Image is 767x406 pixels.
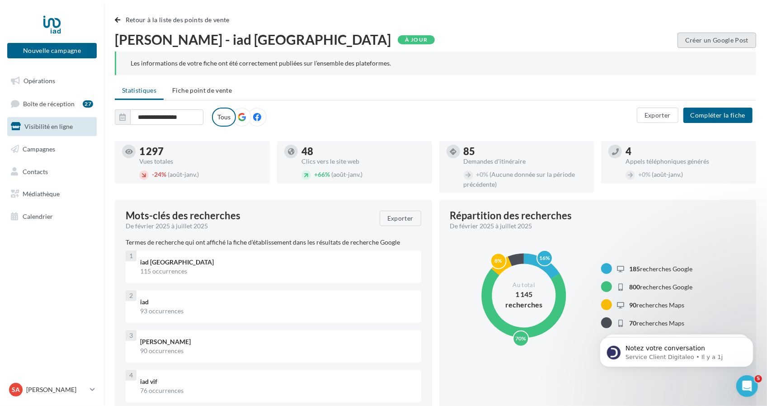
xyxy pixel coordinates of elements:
[139,146,263,156] div: 1 297
[126,330,136,341] div: 3
[139,158,263,165] div: Vues totales
[24,77,55,85] span: Opérations
[24,123,73,130] span: Visibilité en ligne
[398,35,435,44] div: À jour
[450,211,572,221] div: Répartition des recherches
[23,99,75,107] span: Boîte de réception
[755,375,762,382] span: 5
[7,381,97,398] a: SA [PERSON_NAME]
[5,140,99,159] a: Campagnes
[736,375,758,397] iframe: Intercom live chat
[5,117,99,136] a: Visibilité en ligne
[629,283,640,291] span: 800
[680,111,756,118] a: Compléter la fiche
[626,158,749,165] div: Appels téléphoniques générés
[629,283,692,291] span: recherches Google
[126,290,136,301] div: 2
[586,318,767,382] iframe: Intercom notifications message
[140,258,414,267] div: iad [GEOGRAPHIC_DATA]
[301,146,425,156] div: 48
[126,370,136,381] div: 4
[626,146,749,156] div: 4
[140,307,414,316] div: 93 occurrences
[652,170,683,178] span: (août-janv.)
[140,377,414,386] div: iad vif
[629,301,684,309] span: recherches Maps
[450,222,739,231] div: De février 2025 à juillet 2025
[131,59,742,68] div: Les informations de votre fiche ont été correctement publiées sur l’ensemble des plateformes.
[301,158,425,165] div: Clics vers le site web
[126,222,372,231] div: De février 2025 à juillet 2025
[26,385,86,394] p: [PERSON_NAME]
[115,33,391,46] span: [PERSON_NAME] - iad [GEOGRAPHIC_DATA]
[168,170,199,178] span: (août-janv.)
[140,337,414,346] div: [PERSON_NAME]
[314,170,318,178] span: +
[638,170,642,178] span: +
[678,33,756,48] button: Créer un Google Post
[152,170,166,178] span: 24%
[638,170,650,178] span: 0%
[23,167,48,175] span: Contacts
[380,211,421,226] button: Exporter
[83,100,93,108] div: 27
[23,145,55,153] span: Campagnes
[140,267,414,276] div: 115 occurrences
[464,158,587,165] div: Demandes d'itinéraire
[172,86,232,94] span: Fiche point de vente
[126,16,230,24] span: Retour à la liste des points de vente
[5,94,99,113] a: Boîte de réception27
[629,265,640,273] span: 185
[629,301,636,309] span: 90
[476,170,480,178] span: +
[5,184,99,203] a: Médiathèque
[314,170,330,178] span: 66%
[464,146,587,156] div: 85
[212,108,236,127] label: Tous
[23,212,53,220] span: Calendrier
[140,346,414,355] div: 90 occurrences
[683,108,753,123] button: Compléter la fiche
[126,238,421,247] p: Termes de recherche qui ont affiché la fiche d'établissement dans les résultats de recherche Google
[115,14,233,25] button: Retour à la liste des points de vente
[126,211,240,221] span: Mots-clés des recherches
[23,190,60,198] span: Médiathèque
[152,170,154,178] span: -
[476,170,489,178] span: 0%
[331,170,362,178] span: (août-janv.)
[464,170,575,188] span: (Aucune donnée sur la période précédente)
[12,385,20,394] span: SA
[629,265,692,273] span: recherches Google
[5,162,99,181] a: Contacts
[140,297,414,307] div: iad
[5,207,99,226] a: Calendrier
[637,108,678,123] button: Exporter
[7,43,97,58] button: Nouvelle campagne
[140,386,414,395] div: 76 occurrences
[126,250,136,261] div: 1
[5,71,99,90] a: Opérations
